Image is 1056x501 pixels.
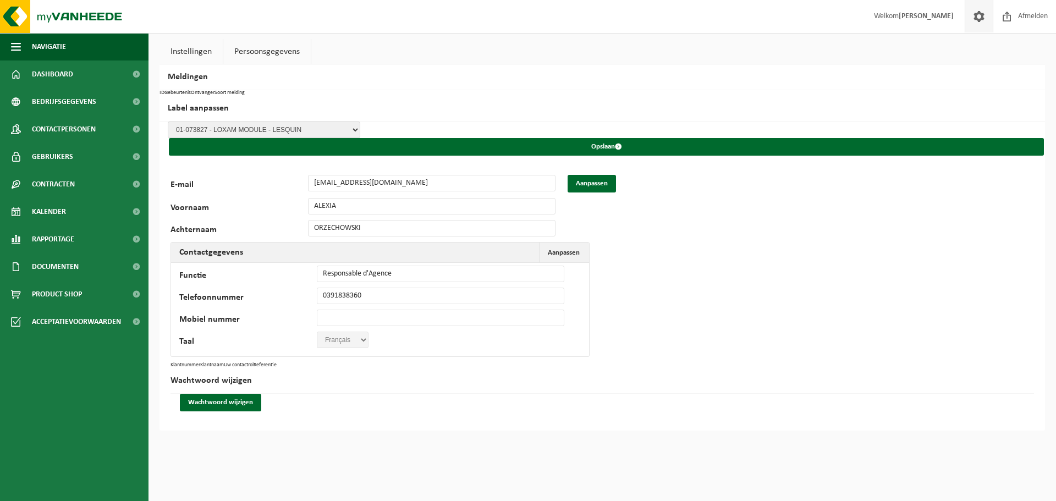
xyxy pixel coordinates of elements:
span: Kalender [32,198,66,225]
th: ID [159,90,164,96]
th: Referentie [254,362,277,368]
button: Aanpassen [568,175,616,192]
h2: Label aanpassen [159,96,1045,122]
span: Contracten [32,170,75,198]
label: Achternaam [170,225,308,236]
span: Acceptatievoorwaarden [32,308,121,335]
label: Functie [179,271,317,282]
label: E-mail [170,180,308,192]
span: Rapportage [32,225,74,253]
span: Gebruikers [32,143,73,170]
span: Aanpassen [548,249,580,256]
label: Telefoonnummer [179,293,317,304]
input: E-mail [308,175,555,191]
a: Persoonsgegevens [223,39,311,64]
select: '; '; '; [317,332,369,348]
span: Bedrijfsgegevens [32,88,96,115]
button: Opslaan [169,138,1044,156]
th: Klantnaam [200,362,224,368]
th: Gebeurtenis [164,90,191,96]
h2: Meldingen [159,64,1045,90]
label: Taal [179,337,317,348]
span: Navigatie [32,33,66,60]
span: Documenten [32,253,79,280]
strong: [PERSON_NAME] [899,12,954,20]
a: Instellingen [159,39,223,64]
th: Klantnummer [170,362,200,368]
th: Ontvanger [191,90,215,96]
span: Dashboard [32,60,73,88]
th: Uw contactrol [224,362,254,368]
h2: Wachtwoord wijzigen [170,368,1034,394]
span: Product Shop [32,280,82,308]
label: Voornaam [170,203,308,214]
label: Mobiel nummer [179,315,317,326]
button: Aanpassen [539,243,588,262]
button: Wachtwoord wijzigen [180,394,261,411]
th: Soort melding [215,90,245,96]
span: Contactpersonen [32,115,96,143]
h2: Contactgegevens [171,243,251,262]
